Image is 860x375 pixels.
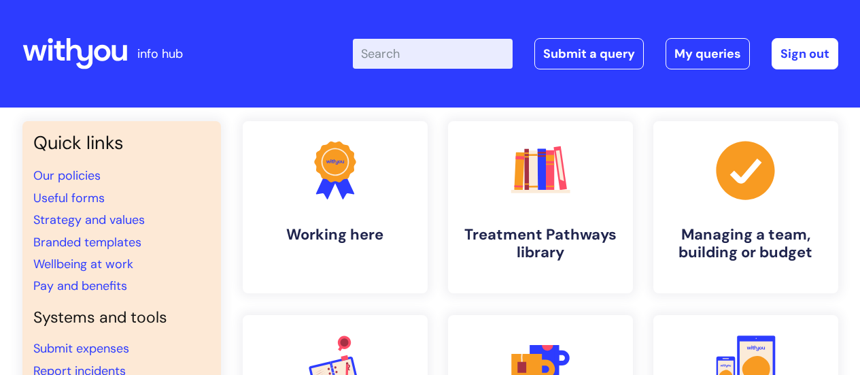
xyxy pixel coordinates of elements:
h4: Systems and tools [33,308,210,327]
a: Submit a query [534,38,644,69]
a: Working here [243,121,428,293]
div: | - [353,38,838,69]
p: info hub [137,43,183,65]
a: Sign out [772,38,838,69]
a: Branded templates [33,234,141,250]
a: Our policies [33,167,101,184]
a: Managing a team, building or budget [653,121,838,293]
a: Wellbeing at work [33,256,133,272]
a: Strategy and values [33,212,145,228]
h4: Treatment Pathways library [459,226,622,262]
h4: Managing a team, building or budget [664,226,827,262]
h4: Working here [254,226,417,244]
input: Search [353,39,513,69]
a: Useful forms [33,190,105,206]
h3: Quick links [33,132,210,154]
a: Pay and benefits [33,278,127,294]
a: My queries [666,38,750,69]
a: Treatment Pathways library [448,121,633,293]
a: Submit expenses [33,340,129,357]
